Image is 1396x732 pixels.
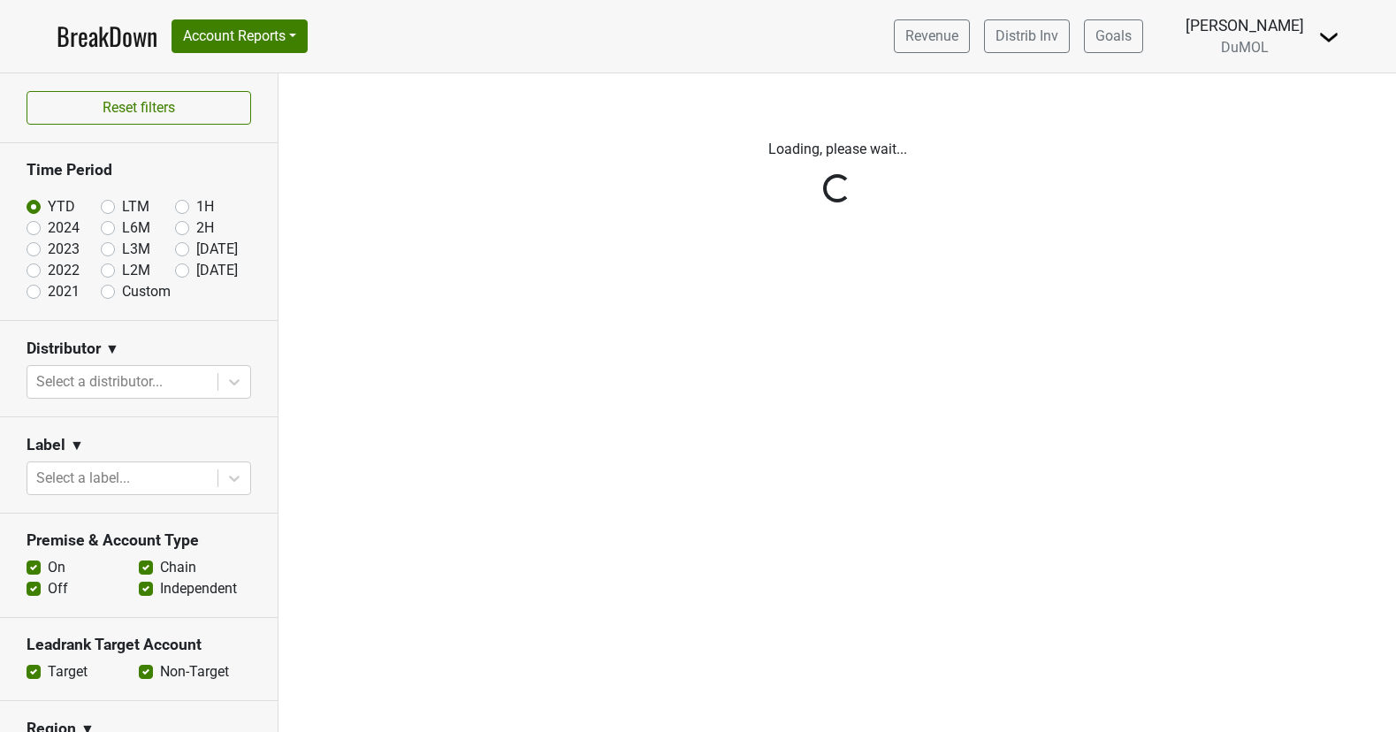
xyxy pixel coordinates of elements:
a: Distrib Inv [984,19,1070,53]
p: Loading, please wait... [347,139,1328,160]
img: Dropdown Menu [1318,27,1339,48]
a: Goals [1084,19,1143,53]
span: DuMOL [1221,39,1269,56]
a: Revenue [894,19,970,53]
button: Account Reports [172,19,308,53]
div: [PERSON_NAME] [1186,14,1304,37]
a: BreakDown [57,18,157,55]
